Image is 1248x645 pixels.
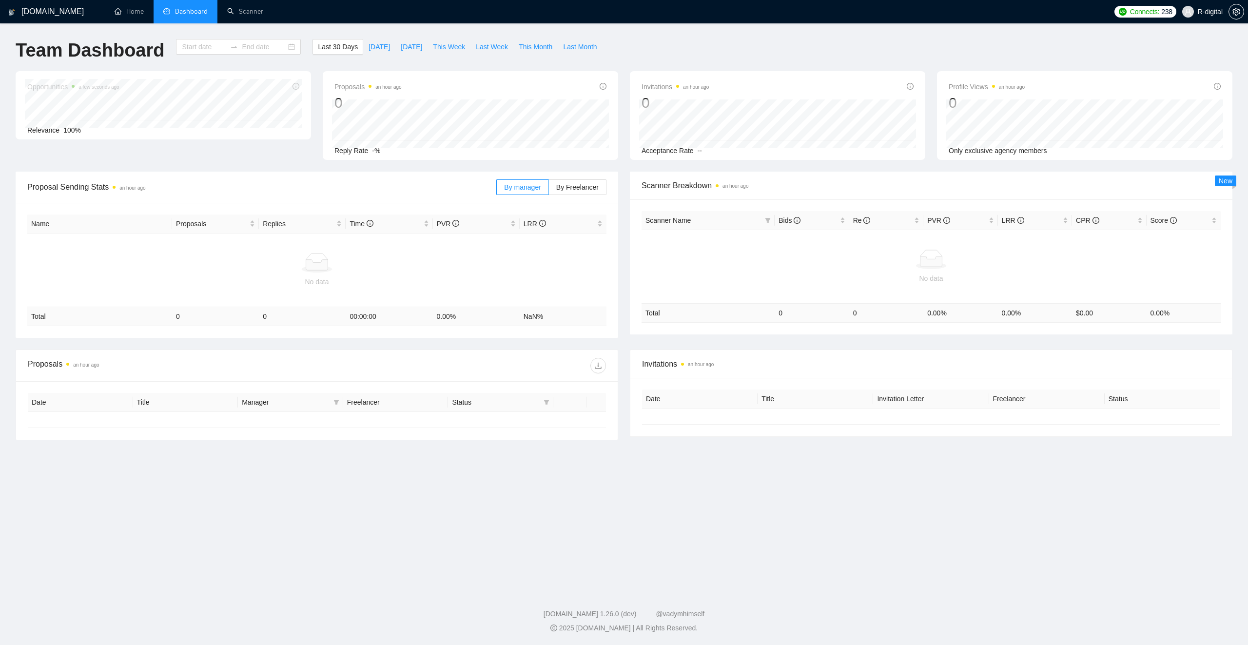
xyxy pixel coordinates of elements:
span: info-circle [539,220,546,227]
span: Connects: [1130,6,1159,17]
span: [DATE] [401,41,422,52]
time: an hour ago [375,84,401,90]
span: 100% [63,126,81,134]
span: Bids [779,216,800,224]
button: download [590,358,606,373]
span: Invitations [642,81,709,93]
td: 0 [775,303,849,322]
td: 0.00 % [923,303,997,322]
span: user [1185,8,1191,15]
span: info-circle [1017,217,1024,224]
th: Manager [238,393,343,412]
span: LRR [524,220,546,228]
a: homeHome [115,7,144,16]
span: info-circle [943,217,950,224]
span: Scanner Breakdown [642,179,1221,192]
span: filter [331,395,341,410]
span: Only exclusive agency members [949,147,1047,155]
td: NaN % [520,307,606,326]
span: info-circle [367,220,373,227]
td: Total [27,307,172,326]
th: Date [642,390,758,409]
th: Freelancer [989,390,1105,409]
span: copyright [550,625,557,631]
span: By Freelancer [556,183,599,191]
time: an hour ago [722,183,748,189]
span: This Week [433,41,465,52]
span: Last Month [563,41,597,52]
td: 0 [259,307,346,326]
button: This Week [428,39,470,55]
input: Start date [182,41,226,52]
td: 0.00 % [998,303,1072,322]
td: 0.00 % [433,307,520,326]
span: Dashboard [175,7,208,16]
span: info-circle [600,83,606,90]
span: LRR [1002,216,1024,224]
input: End date [242,41,286,52]
span: Reply Rate [334,147,368,155]
span: filter [765,217,771,223]
th: Name [27,215,172,234]
button: Last 30 Days [312,39,363,55]
div: No data [645,273,1217,284]
span: filter [542,395,551,410]
th: Title [133,393,238,412]
span: Status [452,397,540,408]
span: info-circle [1214,83,1221,90]
th: Proposals [172,215,259,234]
img: logo [8,4,15,20]
td: 0.00 % [1147,303,1221,322]
a: @vadymhimself [656,610,704,618]
td: 0 [849,303,923,322]
span: 238 [1161,6,1172,17]
div: No data [31,276,603,287]
button: [DATE] [395,39,428,55]
span: setting [1229,8,1244,16]
span: By manager [504,183,541,191]
th: Status [1105,390,1220,409]
span: [DATE] [369,41,390,52]
time: an hour ago [688,362,714,367]
div: Proposals [28,358,317,373]
span: Re [853,216,871,224]
td: Total [642,303,775,322]
td: $ 0.00 [1072,303,1146,322]
span: This Month [519,41,552,52]
th: Freelancer [343,393,448,412]
div: 0 [642,94,709,112]
div: 0 [949,94,1025,112]
a: setting [1228,8,1244,16]
button: This Month [513,39,558,55]
span: filter [763,213,773,228]
span: filter [544,399,549,405]
span: Proposals [334,81,402,93]
span: Manager [242,397,330,408]
span: CPR [1076,216,1099,224]
th: Replies [259,215,346,234]
button: [DATE] [363,39,395,55]
span: Scanner Name [645,216,691,224]
span: PVR [437,220,460,228]
time: an hour ago [73,362,99,368]
span: Score [1150,216,1177,224]
span: New [1219,177,1232,185]
span: -- [698,147,702,155]
button: Last Week [470,39,513,55]
span: info-circle [794,217,800,224]
span: Relevance [27,126,59,134]
th: Date [28,393,133,412]
span: info-circle [452,220,459,227]
time: an hour ago [999,84,1025,90]
time: an hour ago [119,185,145,191]
span: info-circle [1170,217,1177,224]
span: Proposal Sending Stats [27,181,496,193]
span: Invitations [642,358,1220,370]
a: [DOMAIN_NAME] 1.26.0 (dev) [544,610,637,618]
span: Profile Views [949,81,1025,93]
span: dashboard [163,8,170,15]
div: 2025 [DOMAIN_NAME] | All Rights Reserved. [8,623,1240,633]
span: download [591,362,605,370]
span: filter [333,399,339,405]
span: -% [372,147,380,155]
